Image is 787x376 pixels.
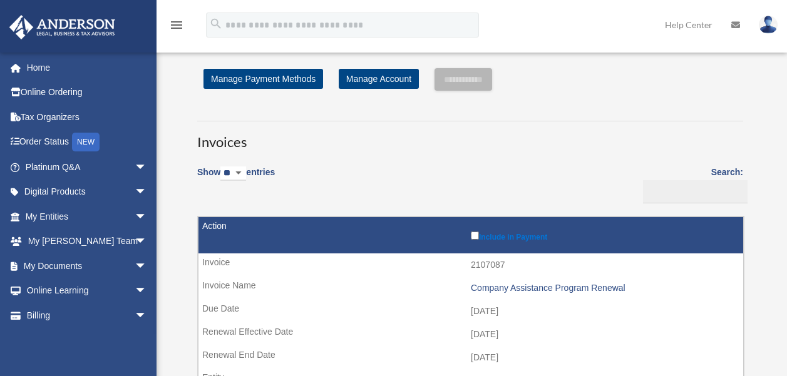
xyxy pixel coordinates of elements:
[9,303,160,328] a: Billingarrow_drop_down
[209,17,223,31] i: search
[37,333,43,348] span: $
[339,69,419,89] a: Manage Account
[9,80,166,105] a: Online Ordering
[9,229,166,254] a: My [PERSON_NAME] Teamarrow_drop_down
[9,204,166,229] a: My Entitiesarrow_drop_down
[197,121,743,152] h3: Invoices
[639,165,743,203] label: Search:
[135,229,160,255] span: arrow_drop_down
[72,133,100,151] div: NEW
[198,300,743,323] td: [DATE]
[6,15,119,39] img: Anderson Advisors Platinum Portal
[135,278,160,304] span: arrow_drop_down
[198,253,743,277] td: 2107087
[197,165,275,193] label: Show entries
[169,22,184,33] a: menu
[135,180,160,205] span: arrow_drop_down
[9,104,166,130] a: Tax Organizers
[9,180,166,205] a: Digital Productsarrow_drop_down
[203,69,323,89] a: Manage Payment Methods
[135,253,160,279] span: arrow_drop_down
[135,155,160,180] span: arrow_drop_down
[471,231,479,240] input: Include in Payment
[220,166,246,181] select: Showentries
[9,155,166,180] a: Platinum Q&Aarrow_drop_down
[471,283,737,293] div: Company Assistance Program Renewal
[471,229,737,241] label: Include in Payment
[9,55,166,80] a: Home
[18,328,153,353] a: $Open Invoices
[169,18,184,33] i: menu
[198,346,743,370] td: [DATE]
[9,130,166,155] a: Order StatusNEW
[9,278,166,303] a: Online Learningarrow_drop_down
[643,180,748,204] input: Search:
[135,303,160,328] span: arrow_drop_down
[759,16,778,34] img: User Pic
[9,253,166,278] a: My Documentsarrow_drop_down
[135,204,160,230] span: arrow_drop_down
[198,323,743,347] td: [DATE]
